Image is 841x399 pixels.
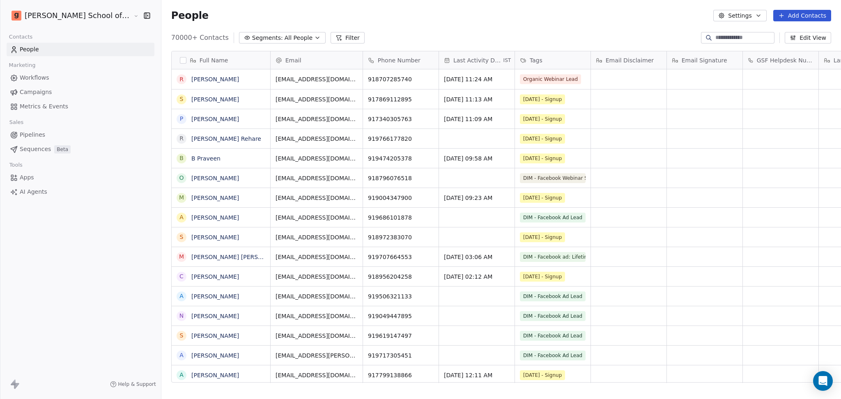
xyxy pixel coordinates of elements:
[191,76,239,83] a: [PERSON_NAME]
[179,272,184,281] div: C
[7,71,154,85] a: Workflows
[378,56,420,64] span: Phone Number
[773,10,831,21] button: Add Contacts
[713,10,766,21] button: Settings
[191,234,239,241] a: [PERSON_NAME]
[520,331,586,341] span: DIM - Facebook Ad Lead
[179,292,184,300] div: A
[276,115,358,123] span: [EMAIL_ADDRESS][DOMAIN_NAME]
[276,273,358,281] span: [EMAIL_ADDRESS][DOMAIN_NAME]
[172,51,270,69] div: Full Name
[191,352,239,359] a: [PERSON_NAME]
[276,292,358,300] span: [EMAIL_ADDRESS][DOMAIN_NAME]
[191,313,239,319] a: [PERSON_NAME]
[368,194,434,202] span: 919004347900
[11,11,21,21] img: Goela%20School%20Logos%20(4).png
[7,100,154,113] a: Metrics & Events
[520,351,586,360] span: DIM - Facebook Ad Lead
[368,351,434,360] span: 919717305451
[444,95,510,103] span: [DATE] 11:13 AM
[520,213,586,222] span: DIM - Facebook Ad Lead
[252,34,283,42] span: Segments:
[191,273,239,280] a: [PERSON_NAME]
[172,69,271,383] div: grid
[7,85,154,99] a: Campaigns
[368,95,434,103] span: 917869112895
[444,75,510,83] span: [DATE] 11:24 AM
[276,312,358,320] span: [EMAIL_ADDRESS][DOMAIN_NAME]
[191,254,289,260] a: [PERSON_NAME] [PERSON_NAME]
[520,370,565,380] span: [DATE] - Signup
[520,311,586,321] span: DIM - Facebook Ad Lead
[7,185,154,199] a: AI Agents
[179,95,183,103] div: S
[179,154,184,163] div: B
[276,332,358,340] span: [EMAIL_ADDRESS][DOMAIN_NAME]
[191,175,239,181] a: [PERSON_NAME]
[276,233,358,241] span: [EMAIL_ADDRESS][DOMAIN_NAME]
[285,34,313,42] span: All People
[368,233,434,241] span: 918972383070
[118,381,156,388] span: Help & Support
[757,56,813,64] span: GSF Helpdesk Number
[200,56,228,64] span: Full Name
[682,56,727,64] span: Email Signature
[179,331,183,340] div: s
[520,173,586,183] span: DIM - Facebook Webinar Signup Time
[191,332,239,339] a: [PERSON_NAME]
[5,31,36,43] span: Contacts
[439,51,515,69] div: Last Activity DateIST
[503,57,511,64] span: IST
[520,193,565,203] span: [DATE] - Signup
[331,32,365,44] button: Filter
[191,135,261,142] a: [PERSON_NAME] Rehare
[179,213,184,222] div: A
[20,188,47,196] span: AI Agents
[179,351,184,360] div: A
[276,253,358,261] span: [EMAIL_ADDRESS][DOMAIN_NAME]
[368,75,434,83] span: 918707285740
[179,371,184,379] div: A
[276,135,358,143] span: [EMAIL_ADDRESS][DOMAIN_NAME]
[276,371,358,379] span: [EMAIL_ADDRESS][DOMAIN_NAME]
[520,272,565,282] span: [DATE] - Signup
[444,273,510,281] span: [DATE] 02:12 AM
[10,9,128,23] button: [PERSON_NAME] School of Finance LLP
[7,128,154,142] a: Pipelines
[368,154,434,163] span: 919474205378
[179,174,184,182] div: O
[7,171,154,184] a: Apps
[606,56,654,64] span: Email Disclaimer
[20,102,68,111] span: Metrics & Events
[785,32,831,44] button: Edit View
[368,115,434,123] span: 917340305763
[110,381,156,388] a: Help & Support
[813,371,833,391] div: Open Intercom Messenger
[444,115,510,123] span: [DATE] 11:09 AM
[276,95,358,103] span: [EMAIL_ADDRESS][DOMAIN_NAME]
[444,253,510,261] span: [DATE] 03:06 AM
[368,213,434,222] span: 919686101878
[520,114,565,124] span: [DATE] - Signup
[191,96,239,103] a: [PERSON_NAME]
[453,56,502,64] span: Last Activity Date
[520,232,565,242] span: [DATE] - Signup
[363,51,439,69] div: Phone Number
[285,56,301,64] span: Email
[368,292,434,300] span: 919506321133
[191,372,239,378] a: [PERSON_NAME]
[276,154,358,163] span: [EMAIL_ADDRESS][DOMAIN_NAME]
[444,371,510,379] span: [DATE] 12:11 AM
[743,51,818,69] div: GSF Helpdesk Number
[444,194,510,202] span: [DATE] 09:23 AM
[520,154,565,163] span: [DATE] - Signup
[368,253,434,261] span: 919707664553
[368,174,434,182] span: 918796076518
[520,252,586,262] span: DIM - Facebook ad: Lifetime Recording
[6,116,27,128] span: Sales
[444,154,510,163] span: [DATE] 09:58 AM
[20,73,49,82] span: Workflows
[191,116,239,122] a: [PERSON_NAME]
[191,214,239,221] a: [PERSON_NAME]
[530,56,542,64] span: Tags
